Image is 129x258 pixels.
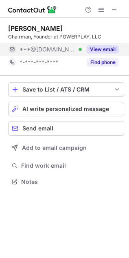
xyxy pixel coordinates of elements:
[21,162,121,169] span: Find work email
[8,121,124,136] button: Send email
[8,5,57,15] img: ContactOut v5.3.10
[8,176,124,188] button: Notes
[8,82,124,97] button: save-profile-one-click
[20,46,76,53] span: ***@[DOMAIN_NAME]
[8,160,124,171] button: Find work email
[8,24,63,32] div: [PERSON_NAME]
[22,106,109,112] span: AI write personalized message
[22,145,87,151] span: Add to email campaign
[22,125,53,132] span: Send email
[8,33,124,41] div: Chairman, Founder at POWERPLAY, LLC
[22,86,110,93] div: Save to List / ATS / CRM
[87,58,119,66] button: Reveal Button
[87,45,119,53] button: Reveal Button
[8,141,124,155] button: Add to email campaign
[8,102,124,116] button: AI write personalized message
[21,178,121,186] span: Notes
